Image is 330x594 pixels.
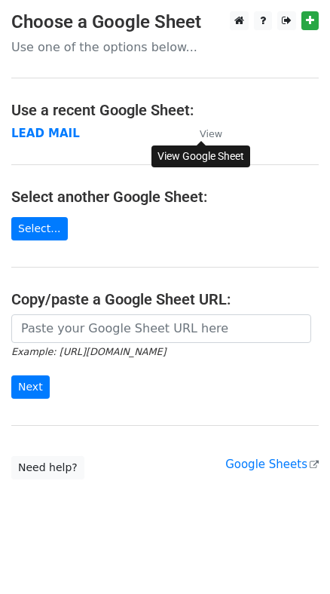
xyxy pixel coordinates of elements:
[11,456,84,479] a: Need help?
[151,145,250,167] div: View Google Sheet
[11,290,319,308] h4: Copy/paste a Google Sheet URL:
[11,314,311,343] input: Paste your Google Sheet URL here
[185,127,222,140] a: View
[11,346,166,357] small: Example: [URL][DOMAIN_NAME]
[11,375,50,399] input: Next
[11,39,319,55] p: Use one of the options below...
[255,522,330,594] iframe: Chat Widget
[11,188,319,206] h4: Select another Google Sheet:
[200,128,222,139] small: View
[11,11,319,33] h3: Choose a Google Sheet
[11,217,68,240] a: Select...
[11,101,319,119] h4: Use a recent Google Sheet:
[225,458,319,471] a: Google Sheets
[11,127,80,140] a: LEAD MAIL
